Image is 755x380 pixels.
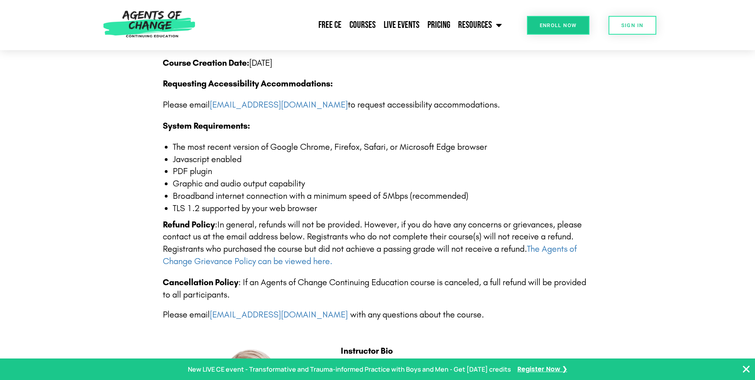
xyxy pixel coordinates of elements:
[609,16,656,35] a: SIGN IN
[314,15,345,35] a: Free CE
[350,309,484,320] span: with any questions about the course.
[163,57,593,69] p: [DATE]
[163,58,249,68] b: Course Creation Date:
[210,100,348,110] a: [EMAIL_ADDRESS][DOMAIN_NAME]
[163,121,250,131] b: System Requirements:
[163,244,577,266] a: The Agents of Change Grievance Policy can be viewed here.
[163,277,238,288] b: Cancellation Policy
[527,16,589,35] a: Enroll Now
[380,15,423,35] a: Live Events
[345,15,380,35] a: Courses
[163,219,593,268] p: In general, refunds will not be provided. However, if you do have any concerns or grievances, ple...
[163,219,215,230] b: Refund Policy
[199,15,506,35] nav: Menu
[341,346,393,356] b: Instructor Bio
[540,23,577,28] span: Enroll Now
[741,364,751,374] button: Close Banner
[173,141,593,153] li: The most recent version of Google Chrome, Firefox, Safari, or Microsoft Edge browser
[621,23,644,28] span: SIGN IN
[173,178,593,190] li: Graphic and audio output capability
[173,153,593,166] li: Javascript enabled
[173,165,593,178] li: PDF plugin
[210,309,348,320] a: [EMAIL_ADDRESS][DOMAIN_NAME]
[423,15,454,35] a: Pricing
[173,202,593,215] li: TLS 1.2 supported by your web browser
[163,219,217,230] span: :
[163,99,593,111] p: Please email to request accessibility accommodations.
[188,364,511,375] p: New LIVE CE event - Transformative and Trauma-informed Practice with Boys and Men - Get [DATE] cr...
[163,78,333,89] b: Requesting Accessibility Accommodations:
[163,309,210,320] span: Please email
[454,15,506,35] a: Resources
[173,190,593,202] li: Broadband internet connection with a minimum speed of 5Mbps (recommended)
[517,364,567,375] a: Register Now ❯
[163,276,593,301] p: : If an Agents of Change Continuing Education course is canceled, a full refund will be provided ...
